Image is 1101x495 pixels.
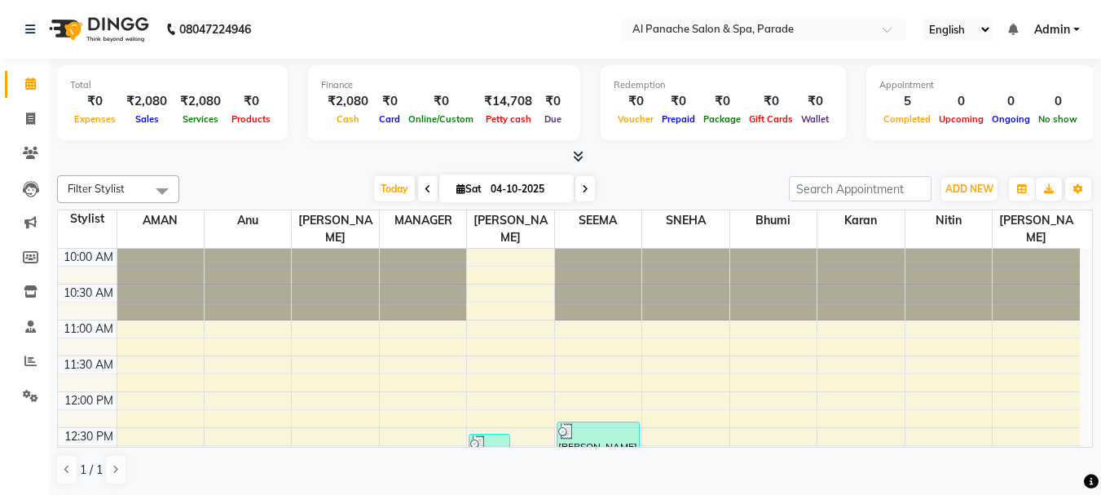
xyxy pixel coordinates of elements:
[80,462,103,479] span: 1 / 1
[61,392,117,409] div: 12:00 PM
[730,210,817,231] span: Bhumi
[1034,113,1081,125] span: No show
[555,210,641,231] span: SEEMA
[404,113,478,125] span: Online/Custom
[321,78,567,92] div: Finance
[879,113,935,125] span: Completed
[227,113,275,125] span: Products
[658,113,699,125] span: Prepaid
[614,92,658,111] div: ₹0
[70,78,275,92] div: Total
[1034,92,1081,111] div: 0
[905,210,992,231] span: Nitin
[658,92,699,111] div: ₹0
[614,113,658,125] span: Voucher
[60,356,117,373] div: 11:30 AM
[797,113,833,125] span: Wallet
[879,92,935,111] div: 5
[935,113,988,125] span: Upcoming
[60,320,117,338] div: 11:00 AM
[1034,21,1070,38] span: Admin
[374,176,415,201] span: Today
[642,210,729,231] span: SNEHA
[333,113,363,125] span: Cash
[945,183,993,195] span: ADD NEW
[131,113,163,125] span: Sales
[935,92,988,111] div: 0
[58,210,117,228] div: Stylist
[68,182,125,195] span: Filter Stylist
[486,177,567,201] input: 2025-10-04
[380,210,466,231] span: MANAGER
[478,92,539,111] div: ₹14,708
[42,7,153,52] img: logo
[614,78,833,92] div: Redemption
[540,113,566,125] span: Due
[539,92,567,111] div: ₹0
[404,92,478,111] div: ₹0
[745,92,797,111] div: ₹0
[988,113,1034,125] span: Ongoing
[469,435,509,486] div: [PERSON_NAME], TK02, 12:35 PM-01:20 PM, Hair - Hair Cut
[789,176,931,201] input: Search Appointment
[60,249,117,266] div: 10:00 AM
[178,113,222,125] span: Services
[993,210,1080,248] span: [PERSON_NAME]
[797,92,833,111] div: ₹0
[70,113,120,125] span: Expenses
[70,92,120,111] div: ₹0
[120,92,174,111] div: ₹2,080
[557,422,639,456] div: [PERSON_NAME] Mam, TK01, 12:25 PM-12:55 PM, Hair - Hair Wash + Plain Dry
[61,428,117,445] div: 12:30 PM
[375,113,404,125] span: Card
[205,210,291,231] span: Anu
[375,92,404,111] div: ₹0
[467,210,553,248] span: [PERSON_NAME]
[699,113,745,125] span: Package
[988,92,1034,111] div: 0
[745,113,797,125] span: Gift Cards
[817,210,904,231] span: Karan
[321,92,375,111] div: ₹2,080
[60,285,117,302] div: 10:30 AM
[227,92,275,111] div: ₹0
[879,78,1081,92] div: Appointment
[179,7,251,52] b: 08047224946
[174,92,227,111] div: ₹2,080
[292,210,378,248] span: [PERSON_NAME]
[117,210,204,231] span: AMAN
[452,183,486,195] span: Sat
[941,178,998,201] button: ADD NEW
[699,92,745,111] div: ₹0
[482,113,535,125] span: Petty cash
